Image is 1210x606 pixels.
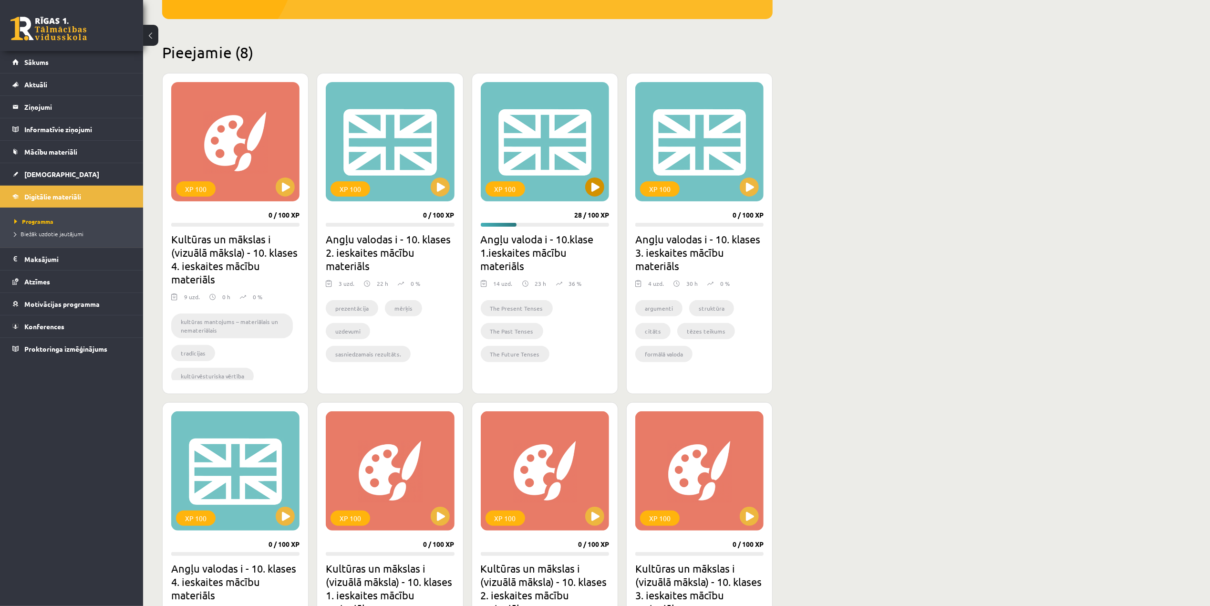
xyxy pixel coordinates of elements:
span: Atzīmes [24,277,50,286]
div: XP 100 [176,181,216,197]
div: XP 100 [331,511,370,526]
a: Programma [14,217,134,226]
li: mērķis [385,300,422,316]
li: kultūrvēsturiska vērtība [171,368,254,384]
li: The Present Tenses [481,300,553,316]
span: Mācību materiāli [24,147,77,156]
a: Proktoringa izmēģinājums [12,338,131,360]
span: Aktuāli [24,80,47,89]
li: tēzes teikums [677,323,735,339]
p: 23 h [535,279,547,288]
a: Biežāk uzdotie jautājumi [14,230,134,238]
a: Informatīvie ziņojumi [12,118,131,140]
span: Konferences [24,322,64,331]
p: 0 h [222,293,230,301]
div: XP 100 [176,511,216,526]
span: [DEMOGRAPHIC_DATA] [24,170,99,178]
a: Aktuāli [12,73,131,95]
span: Proktoringa izmēģinājums [24,345,107,353]
span: Biežāk uzdotie jautājumi [14,230,83,238]
div: XP 100 [486,511,525,526]
li: kultūras mantojums – materiālais un nemateriālais [171,313,293,338]
p: 0 % [720,279,730,288]
a: Ziņojumi [12,96,131,118]
legend: Ziņojumi [24,96,131,118]
p: 22 h [377,279,388,288]
a: Mācību materiāli [12,141,131,163]
a: Konferences [12,315,131,337]
h2: Angļu valoda i - 10.klase 1.ieskaites mācību materiāls [481,232,609,272]
h2: Angļu valodas i - 10. klases 4. ieskaites mācību materiāls [171,562,300,602]
div: XP 100 [331,181,370,197]
li: tradīcijas [171,345,215,361]
span: Sākums [24,58,49,66]
span: Motivācijas programma [24,300,100,308]
li: struktūra [689,300,734,316]
a: Atzīmes [12,271,131,293]
li: prezentācija [326,300,378,316]
a: Sākums [12,51,131,73]
div: XP 100 [486,181,525,197]
p: 36 % [569,279,582,288]
span: Digitālie materiāli [24,192,81,201]
a: Digitālie materiāli [12,186,131,208]
div: 4 uzd. [648,279,664,293]
p: 30 h [686,279,698,288]
li: formālā valoda [635,346,693,362]
a: [DEMOGRAPHIC_DATA] [12,163,131,185]
div: XP 100 [640,181,680,197]
span: Programma [14,218,53,225]
div: 3 uzd. [339,279,354,293]
a: Motivācijas programma [12,293,131,315]
li: sasniedzamais rezultāts. [326,346,411,362]
h2: Angļu valodas i - 10. klases 2. ieskaites mācību materiāls [326,232,454,272]
h2: Angļu valodas i - 10. klases 3. ieskaites mācību materiāls [635,232,764,272]
div: XP 100 [640,511,680,526]
li: The Past Tenses [481,323,543,339]
a: Rīgas 1. Tālmācības vidusskola [10,17,87,41]
div: 9 uzd. [184,293,200,307]
li: uzdevumi [326,323,370,339]
legend: Maksājumi [24,248,131,270]
h2: Pieejamie (8) [162,43,773,62]
p: 0 % [253,293,262,301]
li: argumenti [635,300,683,316]
p: 0 % [411,279,420,288]
div: 14 uzd. [494,279,513,293]
li: citāts [635,323,671,339]
li: The Future Tenses [481,346,549,362]
h2: Kultūras un mākslas i (vizuālā māksla) - 10. klases 4. ieskaites mācību materiāls [171,232,300,286]
a: Maksājumi [12,248,131,270]
legend: Informatīvie ziņojumi [24,118,131,140]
